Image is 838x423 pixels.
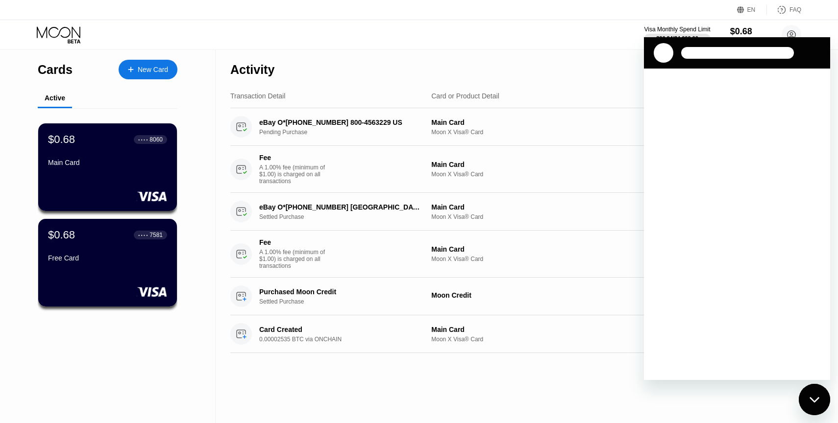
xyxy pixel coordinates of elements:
div: Active [45,94,65,102]
div: FAQ [767,5,801,15]
div: Fee [259,238,328,246]
div: ● ● ● ● [138,234,148,236]
div: $0.68● ● ● ●8060Main Card [38,123,177,211]
div: $0.68 [730,26,762,37]
div: $0.68Moon Credit [730,26,762,44]
div: Settled Purchase [259,213,433,220]
div: Main Card [431,118,646,126]
div: Moon X Visa® Card [431,336,646,343]
div: Main Card [431,161,646,168]
div: $26.34 / $4,000.00 [656,35,698,41]
div: Main Card [431,326,646,333]
div: $0.68 [48,133,75,146]
div: FeeA 1.00% fee (minimum of $1.00) is charged on all transactionsMain CardMoon X Visa® Card[DATE]1... [230,146,801,193]
div: $0.68 [48,229,75,241]
div: A 1.00% fee (minimum of $1.00) is charged on all transactions [259,249,333,269]
div: eBay O*[PHONE_NUMBER] [GEOGRAPHIC_DATA][PERSON_NAME] [GEOGRAPHIC_DATA] [259,203,421,211]
div: eBay O*[PHONE_NUMBER] [GEOGRAPHIC_DATA][PERSON_NAME] [GEOGRAPHIC_DATA]Settled PurchaseMain CardMo... [230,193,801,231]
div: Purchased Moon Credit [259,288,421,296]
div: Moon Credit [730,37,762,44]
div: Card or Product Detail [431,92,499,100]
div: FAQ [789,6,801,13]
div: 8060 [149,136,163,143]
div: Moon X Visa® Card [431,213,646,220]
div: Fee [259,154,328,162]
div: Visa Monthly Spend Limit [644,26,710,33]
div: Moon X Visa® Card [431,171,646,178]
div: Cards [38,63,73,77]
div: Activity [230,63,274,77]
div: eBay O*[PHONE_NUMBER] 800-4563229 US [259,118,421,126]
div: New Card [119,60,177,79]
div: Card Created [259,326,421,333]
div: Main Card [431,203,646,211]
div: $0.68● ● ● ●7581Free Card [38,219,177,306]
div: A 1.00% fee (minimum of $1.00) is charged on all transactions [259,164,333,185]
div: Pending Purchase [259,129,433,136]
div: eBay O*[PHONE_NUMBER] 800-4563229 USPending PurchaseMain CardMoon X Visa® Card[DATE]1:15 PM$13.36 [230,108,801,146]
iframe: Button to launch messaging window [799,384,830,415]
div: New Card [138,66,168,74]
div: Main Card [431,245,646,253]
div: 0.00002535 BTC via ONCHAIN [259,336,433,343]
div: 7581 [149,232,163,238]
div: Moon X Visa® Card [431,129,646,136]
div: FeeA 1.00% fee (minimum of $1.00) is charged on all transactionsMain CardMoon X Visa® Card[DATE]5... [230,231,801,278]
div: Free Card [48,254,167,262]
div: Main Card [48,159,167,166]
div: Card Created0.00002535 BTC via ONCHAINMain CardMoon X Visa® Card[DATE]1:23 PM$0.00 [230,315,801,353]
div: Purchased Moon CreditSettled PurchaseMoon Credit[DATE]4:51 PM$14.01 [230,278,801,315]
div: Moon X Visa® Card [431,256,646,262]
div: Moon Credit [431,291,646,299]
div: Settled Purchase [259,298,433,305]
div: Visa Monthly Spend Limit$26.34/$4,000.00 [644,26,710,44]
iframe: Messaging window [644,37,830,380]
div: Transaction Detail [230,92,285,100]
div: ● ● ● ● [138,138,148,141]
div: EN [737,5,767,15]
div: EN [747,6,756,13]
